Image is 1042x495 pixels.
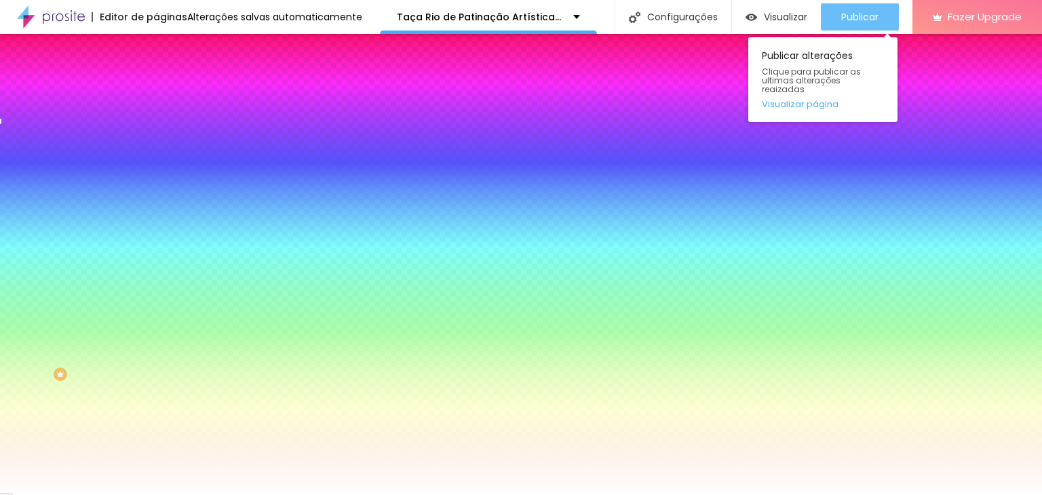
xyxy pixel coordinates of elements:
a: Visualizar página [762,100,884,108]
button: Visualizar [732,3,821,31]
span: Publicar [841,12,879,22]
p: Taça Rio de Patinação Artística 2025 [397,12,563,22]
button: Publicar [821,3,899,31]
span: Fazer Upgrade [948,11,1022,22]
div: Editor de páginas [92,12,187,22]
img: Icone [629,12,640,23]
div: Alterações salvas automaticamente [187,12,362,22]
img: view-1.svg [746,12,757,23]
span: Clique para publicar as ultimas alterações reaizadas [762,67,884,94]
div: Publicar alterações [748,37,898,122]
span: Visualizar [764,12,807,22]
